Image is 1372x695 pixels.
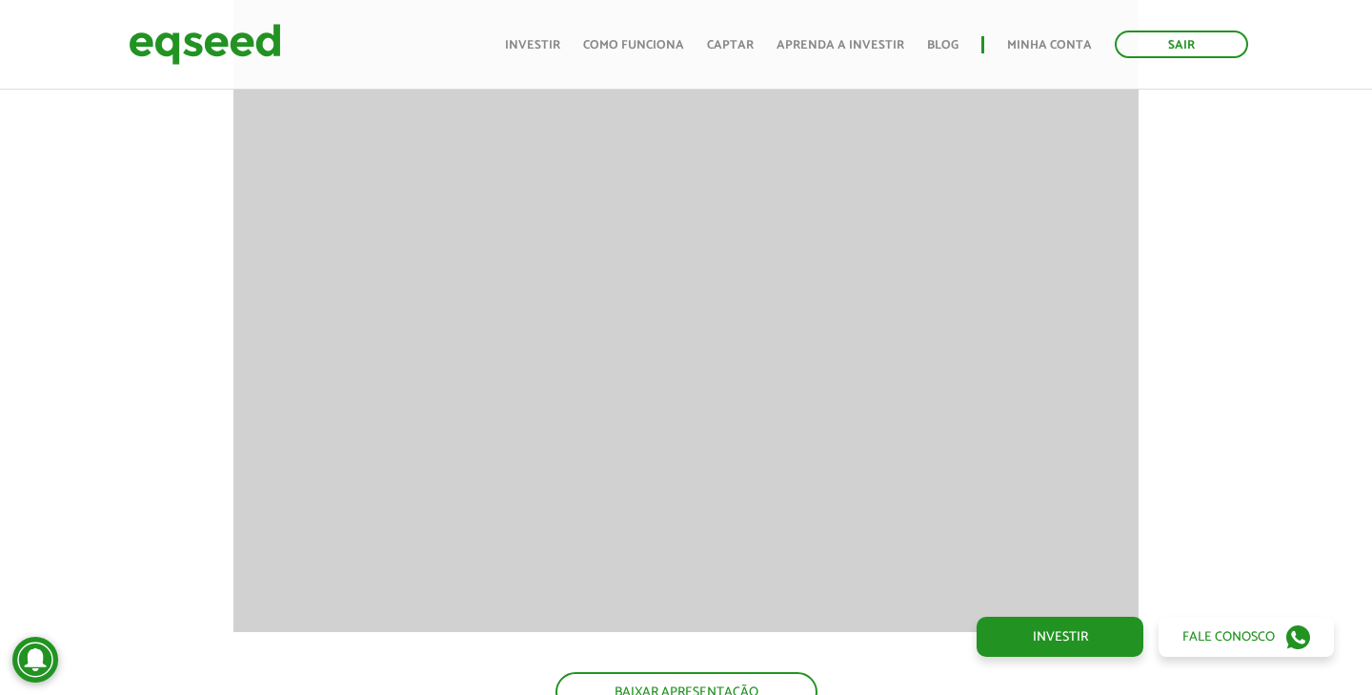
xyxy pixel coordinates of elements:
[583,39,684,51] a: Como funciona
[927,39,958,51] a: Blog
[505,39,560,51] a: Investir
[1007,39,1092,51] a: Minha conta
[129,19,281,70] img: EqSeed
[777,39,904,51] a: Aprenda a investir
[707,39,754,51] a: Captar
[1159,617,1334,657] a: Fale conosco
[977,617,1143,657] a: Investir
[1115,31,1248,58] a: Sair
